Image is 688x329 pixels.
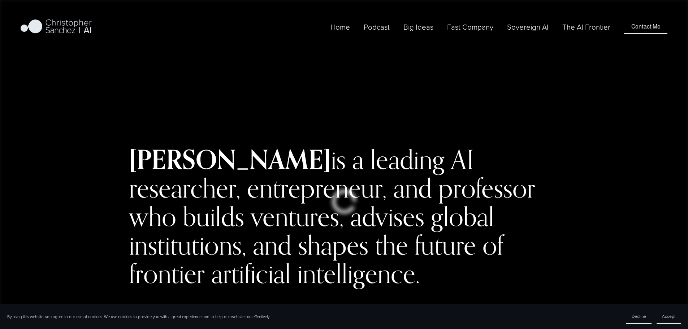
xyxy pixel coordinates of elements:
[330,21,350,33] a: Home
[626,309,652,324] button: Decline
[129,143,331,176] strong: [PERSON_NAME]
[662,313,675,319] span: Accept
[447,22,493,32] span: Fast Company
[403,21,433,33] a: folder dropdown
[507,21,549,33] a: Sovereign AI
[562,21,610,33] a: The AI Frontier
[129,145,559,288] h2: is a leading AI researcher, entrepreneur, and professor who builds ventures, advises global insti...
[657,309,681,324] button: Accept
[624,20,667,34] a: Contact Me
[632,313,646,319] span: Decline
[447,21,493,33] a: folder dropdown
[364,21,390,33] a: Podcast
[403,22,433,32] span: Big Ideas
[21,18,92,36] img: Christopher Sanchez | AI
[7,314,270,320] p: By using this website, you agree to our use of cookies. We use cookies to provide you with a grea...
